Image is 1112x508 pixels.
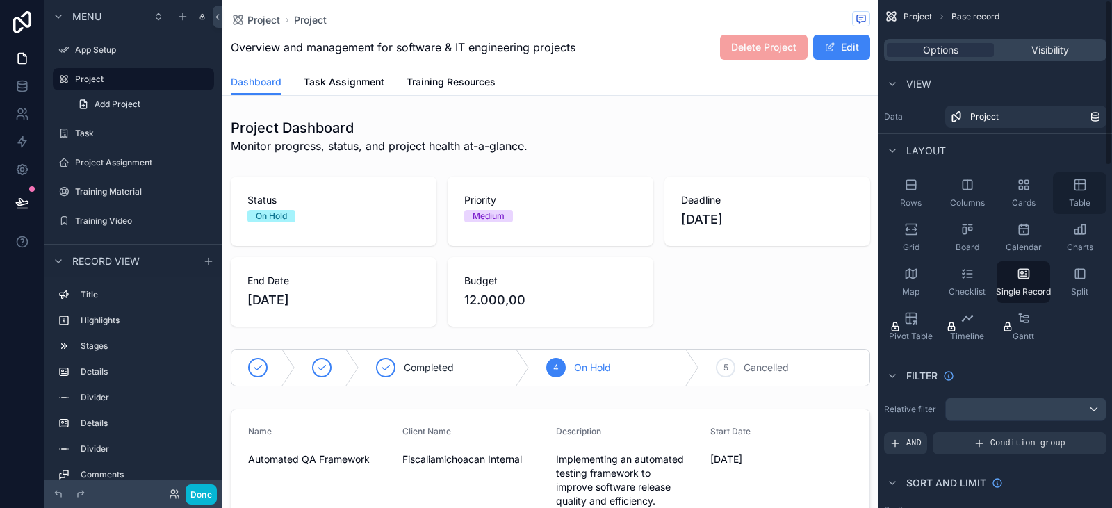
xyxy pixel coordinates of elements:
button: Edit [813,35,870,60]
a: Project [53,68,214,90]
span: Task Assignment [304,75,384,89]
span: View [906,77,931,91]
span: Project [903,11,932,22]
span: Map [902,286,919,297]
span: Pivot Table [889,331,933,342]
label: App Setup [75,44,211,56]
label: Divider [81,392,208,403]
span: Record view [72,254,140,268]
span: Layout [906,144,946,158]
a: Task Assignment [304,69,384,97]
div: scrollable content [44,277,222,480]
label: Relative filter [884,404,940,415]
span: Training Resources [407,75,496,89]
a: Training Video [53,210,214,232]
span: Table [1069,197,1090,208]
label: Project Assignment [75,157,211,168]
label: Task [75,128,211,139]
span: Project [970,111,999,122]
button: Pivot Table [884,306,938,347]
label: Details [81,366,208,377]
a: App Setup [53,39,214,61]
span: Rows [900,197,922,208]
button: Rows [884,172,938,214]
button: Gantt [997,306,1050,347]
span: Overview and management for software & IT engineering projects [231,39,575,56]
span: Visibility [1031,43,1069,57]
label: Details [81,418,208,429]
button: Grid [884,217,938,259]
span: Calendar [1006,242,1042,253]
button: Calendar [997,217,1050,259]
button: Table [1053,172,1106,214]
label: Training Material [75,186,211,197]
a: Task [53,122,214,145]
button: Charts [1053,217,1106,259]
span: Filter [906,369,938,383]
span: Split [1071,286,1088,297]
button: Done [186,484,217,505]
span: AND [906,438,922,449]
a: Training Resources [407,69,496,97]
label: Training Video [75,215,211,227]
span: Single Record [996,286,1051,297]
button: Columns [940,172,994,214]
span: Project [247,13,280,27]
button: Split [1053,261,1106,303]
a: Task Comment [53,239,214,261]
span: Menu [72,10,101,24]
span: Checklist [949,286,986,297]
label: Project [75,74,206,85]
button: Board [940,217,994,259]
span: Board [956,242,979,253]
span: Dashboard [231,75,281,89]
button: Timeline [940,306,994,347]
a: Project Assignment [53,151,214,174]
label: Comments [81,469,208,480]
span: Condition group [990,438,1065,449]
a: Training Material [53,181,214,203]
span: Add Project [95,99,140,110]
button: Checklist [940,261,994,303]
label: Title [81,289,208,300]
span: Options [923,43,958,57]
span: Timeline [950,331,984,342]
label: Stages [81,341,208,352]
label: Data [884,111,940,122]
a: Dashboard [231,69,281,96]
label: Highlights [81,315,208,326]
span: Sort And Limit [906,476,986,490]
button: Cards [997,172,1050,214]
span: Cards [1012,197,1036,208]
span: Charts [1067,242,1093,253]
span: Gantt [1013,331,1034,342]
a: Add Project [69,93,214,115]
span: Base record [951,11,999,22]
a: Project [945,106,1106,128]
button: Single Record [997,261,1050,303]
span: Grid [903,242,919,253]
button: Map [884,261,938,303]
a: Project [294,13,327,27]
span: Columns [950,197,985,208]
a: Project [231,13,280,27]
label: Divider [81,443,208,454]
